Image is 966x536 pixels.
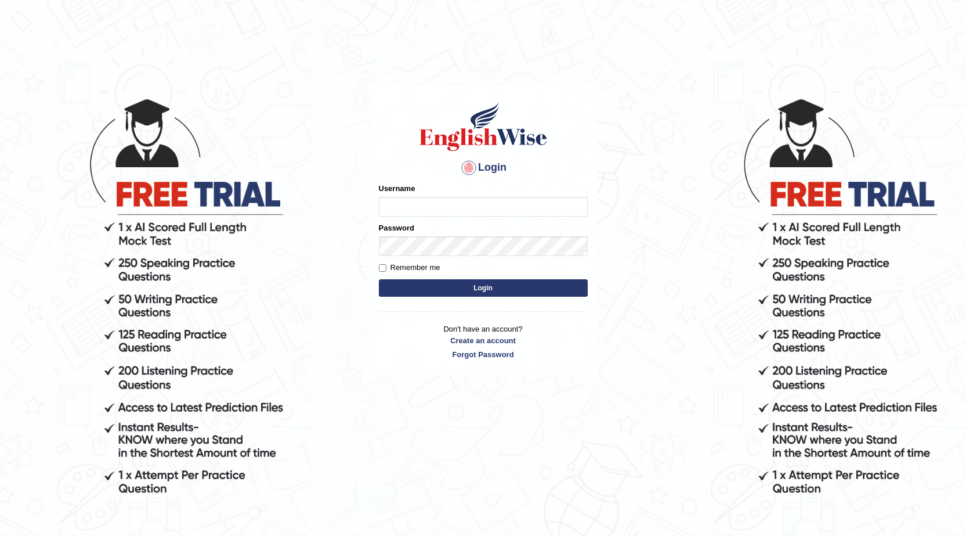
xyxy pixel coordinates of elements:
[417,100,549,153] img: Logo of English Wise sign in for intelligent practice with AI
[379,323,588,359] p: Don't have an account?
[379,183,415,194] label: Username
[379,262,440,274] label: Remember me
[379,335,588,346] a: Create an account
[379,222,414,233] label: Password
[379,349,588,360] a: Forgot Password
[379,159,588,177] h4: Login
[379,279,588,297] button: Login
[379,264,386,272] input: Remember me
